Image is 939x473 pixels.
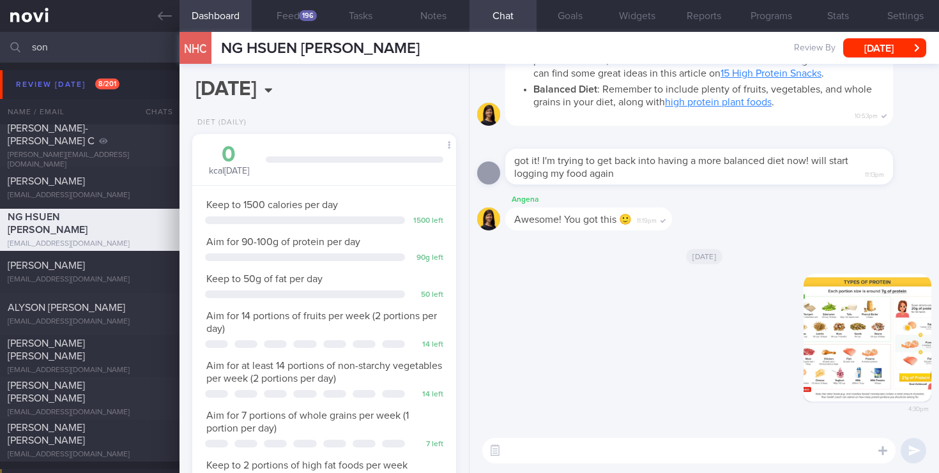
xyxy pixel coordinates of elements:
div: [EMAIL_ADDRESS][DOMAIN_NAME] [8,191,172,200]
span: Aim for 14 portions of fruits per week (2 portions per day) [206,311,437,334]
span: got it! I'm trying to get back into having a more balanced diet now! will start logging my food a... [514,156,848,179]
div: 196 [299,10,317,21]
a: 15 High Protein Snacks [721,68,821,79]
span: [PERSON_NAME] [PERSON_NAME] [8,423,85,446]
span: Awesome! You got this 🙂 [514,214,632,225]
span: ALYSON [PERSON_NAME] [8,303,125,313]
span: [PERSON_NAME] [PERSON_NAME] [8,338,85,361]
div: Angena [505,192,710,207]
span: Keep to 1500 calories per day [206,200,338,210]
div: 7 left [411,440,443,449]
span: [DATE] [686,249,722,264]
span: [PERSON_NAME] [PERSON_NAME] [8,380,85,403]
span: 10:53pm [855,109,878,121]
a: high protein plant foods [665,97,772,107]
span: 4:30pm [908,402,929,414]
span: 11:13pm [865,167,884,179]
li: : Remember to include plenty of fruits, vegetables, and whole grains in your diet, along with . [533,80,884,109]
button: [DATE] [843,38,926,57]
span: Aim for at least 14 portions of non-starchy vegetables per week (2 portions per day) [206,361,442,384]
div: kcal [DATE] [205,144,253,177]
div: [EMAIL_ADDRESS][DOMAIN_NAME] [8,408,172,417]
div: 0 [205,144,253,166]
div: [EMAIL_ADDRESS][DOMAIN_NAME] [8,317,172,327]
div: NHC [176,24,215,73]
span: NG HSUEN [PERSON_NAME] [8,212,88,235]
span: Review By [794,43,836,54]
div: Chats [128,99,179,124]
div: 90 g left [411,253,443,263]
img: Photo by Sue-Anne [804,274,931,402]
div: [EMAIL_ADDRESS][DOMAIN_NAME] [8,275,172,285]
span: NG HSUEN [PERSON_NAME] [221,41,420,56]
span: Aim for 90-100g of protein per day [206,237,360,247]
div: [EMAIL_ADDRESS][DOMAIN_NAME] [8,239,172,249]
span: Keep to 50g of fat per day [206,274,323,284]
span: 11:19pm [637,213,657,225]
span: 8 / 201 [95,79,119,89]
div: Diet (Daily) [192,118,247,128]
span: [PERSON_NAME] [8,260,85,271]
strong: Balanced Diet [533,84,597,94]
div: Review [DATE] [13,76,123,93]
div: 14 left [411,390,443,400]
div: [EMAIL_ADDRESS][DOMAIN_NAME] [8,366,172,375]
div: [PERSON_NAME][EMAIL_ADDRESS][DOMAIN_NAME] [8,151,172,170]
span: [PERSON_NAME] [8,176,85,186]
span: [PERSON_NAME]-[PERSON_NAME] C [8,123,95,146]
div: 50 left [411,290,443,300]
div: 1500 left [411,216,443,226]
span: Aim for 7 portions of whole grains per week (1 portion per day) [206,410,409,433]
div: [EMAIL_ADDRESS][DOMAIN_NAME] [8,450,172,460]
div: 14 left [411,340,443,350]
span: Keep to 2 portions of high fat foods per week [206,460,408,470]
